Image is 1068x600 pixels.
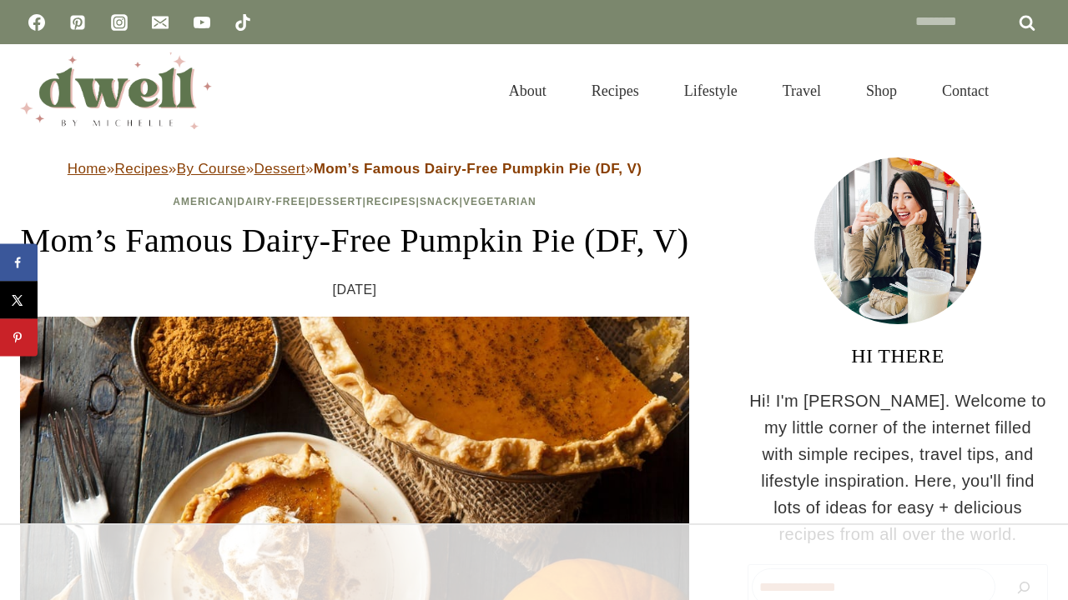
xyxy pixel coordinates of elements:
[420,196,460,207] a: Snack
[144,6,177,39] a: Email
[1020,77,1048,105] button: View Search Form
[254,161,305,177] a: Dessert
[919,64,1011,118] a: Contact
[662,64,760,118] a: Lifestyle
[103,6,136,39] a: Instagram
[237,196,305,207] a: Dairy-Free
[314,161,642,177] strong: Mom’s Famous Dairy-Free Pumpkin Pie (DF, V)
[226,6,259,39] a: TikTok
[177,161,246,177] a: By Course
[844,64,919,118] a: Shop
[748,341,1048,371] h3: HI THERE
[20,216,689,266] h1: Mom’s Famous Dairy-Free Pumpkin Pie (DF, V)
[463,196,537,207] a: Vegetarian
[486,64,1011,118] nav: Primary Navigation
[173,196,537,207] span: | | | | |
[748,387,1048,547] p: Hi! I'm [PERSON_NAME]. Welcome to my little corner of the internet filled with simple recipes, tr...
[310,196,363,207] a: Dessert
[569,64,662,118] a: Recipes
[20,6,53,39] a: Facebook
[68,161,107,177] a: Home
[173,196,234,207] a: American
[760,64,844,118] a: Travel
[68,161,642,177] span: » » » »
[333,279,377,301] time: [DATE]
[61,6,94,39] a: Pinterest
[115,161,169,177] a: Recipes
[486,64,569,118] a: About
[20,52,212,129] img: DWELL by michelle
[366,196,416,207] a: Recipes
[185,6,219,39] a: YouTube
